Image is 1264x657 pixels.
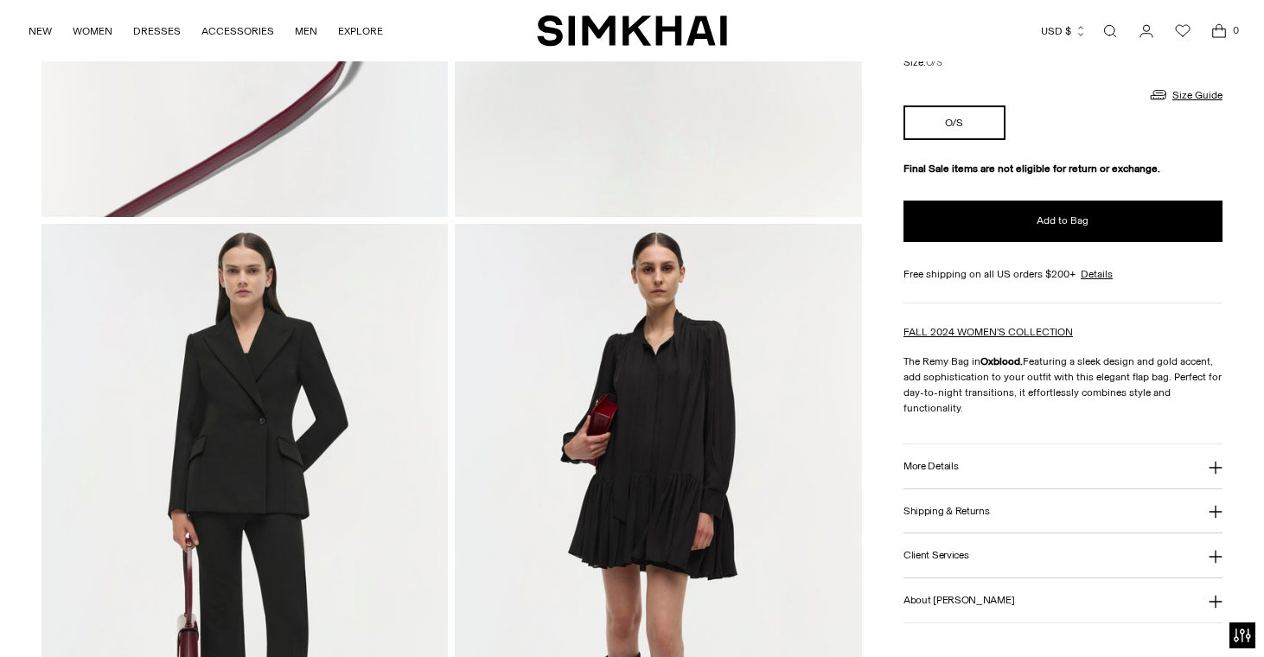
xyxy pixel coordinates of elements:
span: O/S [926,57,942,68]
div: Free shipping on all US orders $200+ [903,266,1223,282]
a: Open search modal [1093,14,1127,48]
span: Add to Bag [1037,214,1088,228]
p: The Remy Bag in Featuring a sleek design and gold accent, add sophistication to your outfit with ... [903,354,1223,416]
strong: Final Sale items are not eligible for return or exchange. [903,163,1160,175]
h3: More Details [903,461,958,472]
h3: Client Services [903,550,969,561]
a: Size Guide [1148,84,1223,105]
a: DRESSES [133,12,181,50]
span: 0 [1228,22,1243,38]
a: NEW [29,12,52,50]
a: WOMEN [73,12,112,50]
a: MEN [295,12,317,50]
button: More Details [903,444,1223,488]
a: ACCESSORIES [201,12,274,50]
button: Shipping & Returns [903,489,1223,533]
a: EXPLORE [338,12,383,50]
strong: Oxblood. [980,355,1023,367]
button: Client Services [903,533,1223,577]
h3: Shipping & Returns [903,505,990,516]
a: Go to the account page [1129,14,1164,48]
button: About [PERSON_NAME] [903,578,1223,622]
iframe: Sign Up via Text for Offers [14,591,174,643]
a: Details [1081,266,1113,282]
button: O/S [903,105,1005,140]
a: Open cart modal [1202,14,1236,48]
a: Wishlist [1165,14,1200,48]
button: Add to Bag [903,201,1223,242]
label: Size: [903,54,942,71]
a: SIMKHAI [537,14,727,48]
h3: About [PERSON_NAME] [903,595,1014,606]
a: FALL 2024 WOMEN'S COLLECTION [903,326,1073,338]
button: USD $ [1041,12,1087,50]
